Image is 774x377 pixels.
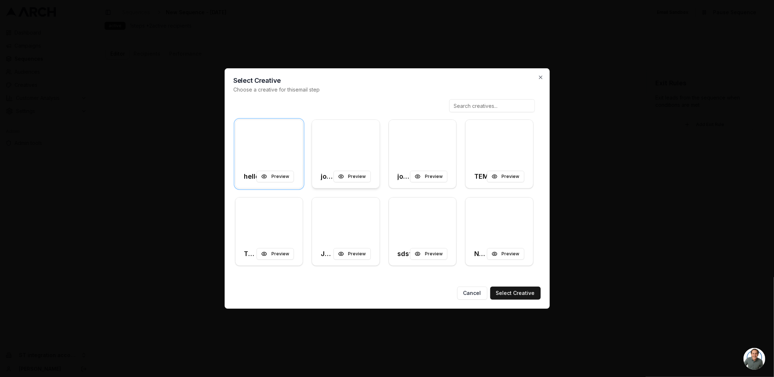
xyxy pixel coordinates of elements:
button: Preview [333,248,371,260]
h3: JOB SCHEDULED [321,249,333,259]
button: Select Creative [490,287,541,300]
button: Cancel [457,287,487,300]
button: Preview [410,248,447,260]
button: Preview [257,171,294,182]
p: Choose a creative for this email step [234,86,541,93]
h3: sdsfg [398,249,410,259]
h3: job scheduled [398,171,410,182]
h3: hello [244,171,257,182]
h3: job completed [321,171,333,182]
h3: TEST ANOTHER EMPTY SERVER [244,249,257,259]
button: Preview [487,248,524,260]
button: Preview [487,171,524,182]
button: Preview [257,248,294,260]
h2: Select Creative [234,77,541,84]
button: Preview [333,171,371,182]
button: Preview [410,171,447,182]
h3: NEWLY CREATED [474,249,487,259]
h3: TEMPLATE [474,171,487,182]
input: Search creatives... [449,99,535,112]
